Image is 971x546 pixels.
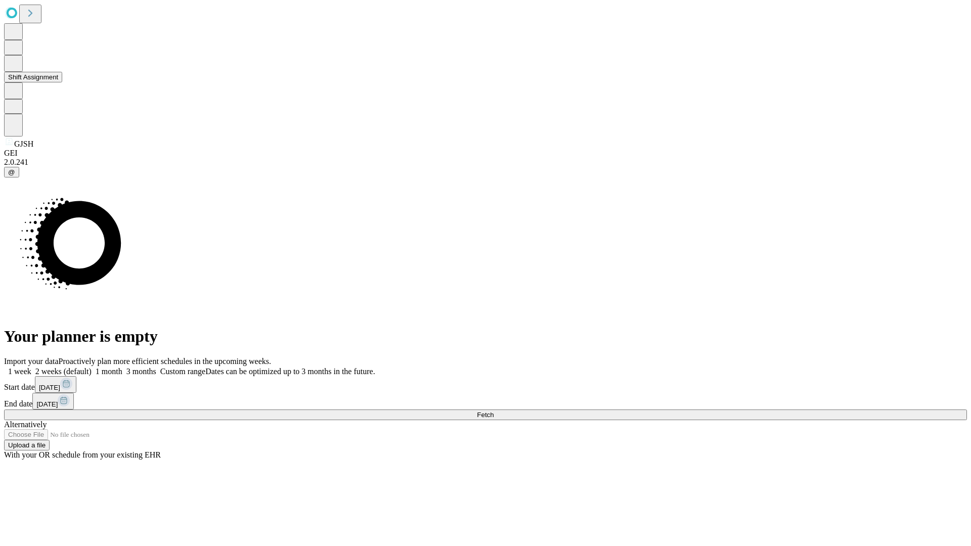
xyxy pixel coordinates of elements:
[4,376,967,393] div: Start date
[39,384,60,391] span: [DATE]
[4,420,47,429] span: Alternatively
[126,367,156,376] span: 3 months
[35,376,76,393] button: [DATE]
[8,168,15,176] span: @
[36,400,58,408] span: [DATE]
[4,327,967,346] h1: Your planner is empty
[4,450,161,459] span: With your OR schedule from your existing EHR
[4,440,50,450] button: Upload a file
[4,149,967,158] div: GEI
[8,367,31,376] span: 1 week
[4,72,62,82] button: Shift Assignment
[14,140,33,148] span: GJSH
[205,367,375,376] span: Dates can be optimized up to 3 months in the future.
[35,367,92,376] span: 2 weeks (default)
[59,357,271,366] span: Proactively plan more efficient schedules in the upcoming weeks.
[4,158,967,167] div: 2.0.241
[4,409,967,420] button: Fetch
[477,411,494,419] span: Fetch
[4,357,59,366] span: Import your data
[160,367,205,376] span: Custom range
[32,393,74,409] button: [DATE]
[4,167,19,177] button: @
[4,393,967,409] div: End date
[96,367,122,376] span: 1 month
